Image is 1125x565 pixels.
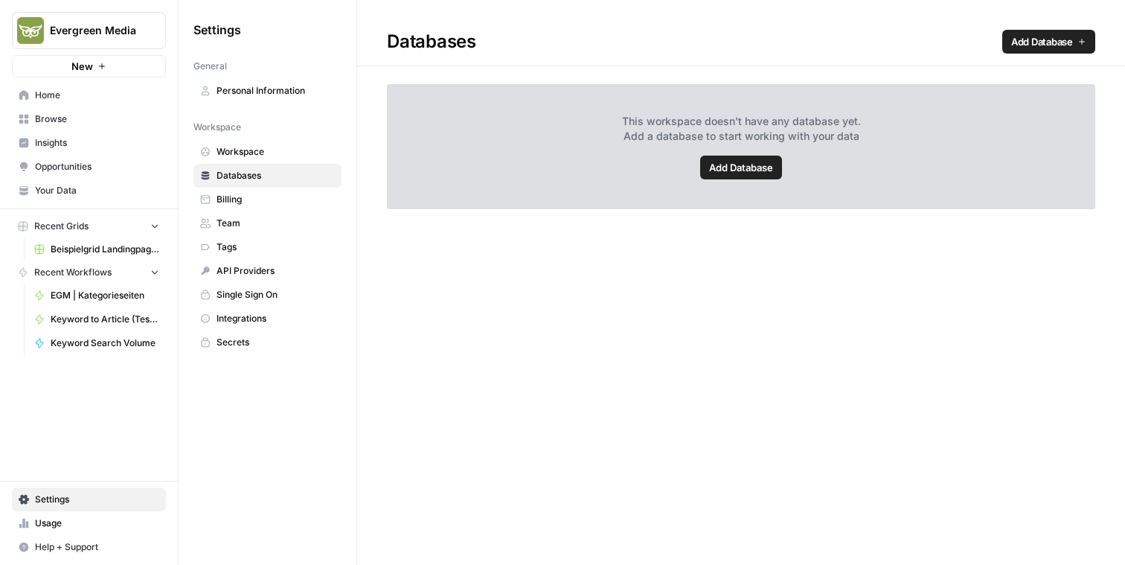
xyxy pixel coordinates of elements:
[34,266,112,279] span: Recent Workflows
[193,331,342,354] a: Secrets
[51,243,159,256] span: Beispielgrid Landingpages mit HMTL-Struktur
[217,240,335,254] span: Tags
[12,83,166,107] a: Home
[35,517,159,530] span: Usage
[193,211,342,235] a: Team
[700,156,782,179] a: Add Database
[193,121,241,134] span: Workspace
[217,145,335,159] span: Workspace
[12,488,166,511] a: Settings
[35,540,159,554] span: Help + Support
[217,84,335,98] span: Personal Information
[35,493,159,506] span: Settings
[28,284,166,307] a: EGM | Kategorieseiten
[622,114,861,144] span: This workspace doesn't have any database yet. Add a database to start working with your data
[193,307,342,331] a: Integrations
[357,30,1125,54] div: Databases
[193,283,342,307] a: Single Sign On
[12,55,166,77] button: New
[12,535,166,559] button: Help + Support
[17,17,44,44] img: Evergreen Media Logo
[193,188,342,211] a: Billing
[217,193,335,206] span: Billing
[12,215,166,237] button: Recent Grids
[12,155,166,179] a: Opportunities
[12,511,166,535] a: Usage
[217,336,335,349] span: Secrets
[217,217,335,230] span: Team
[193,164,342,188] a: Databases
[217,264,335,278] span: API Providers
[35,184,159,197] span: Your Data
[12,107,166,131] a: Browse
[28,307,166,331] a: Keyword to Article (Testversion Silja)
[51,313,159,326] span: Keyword to Article (Testversion Silja)
[1011,34,1073,49] span: Add Database
[51,336,159,350] span: Keyword Search Volume
[193,79,342,103] a: Personal Information
[12,131,166,155] a: Insights
[35,136,159,150] span: Insights
[12,179,166,202] a: Your Data
[193,60,227,73] span: General
[193,140,342,164] a: Workspace
[1002,30,1095,54] a: Add Database
[217,312,335,325] span: Integrations
[35,160,159,173] span: Opportunities
[709,160,773,175] span: Add Database
[28,331,166,355] a: Keyword Search Volume
[35,89,159,102] span: Home
[217,288,335,301] span: Single Sign On
[28,237,166,261] a: Beispielgrid Landingpages mit HMTL-Struktur
[50,23,140,38] span: Evergreen Media
[12,12,166,49] button: Workspace: Evergreen Media
[217,169,335,182] span: Databases
[12,261,166,284] button: Recent Workflows
[71,59,93,74] span: New
[51,289,159,302] span: EGM | Kategorieseiten
[193,259,342,283] a: API Providers
[35,112,159,126] span: Browse
[193,21,241,39] span: Settings
[193,235,342,259] a: Tags
[34,220,89,233] span: Recent Grids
